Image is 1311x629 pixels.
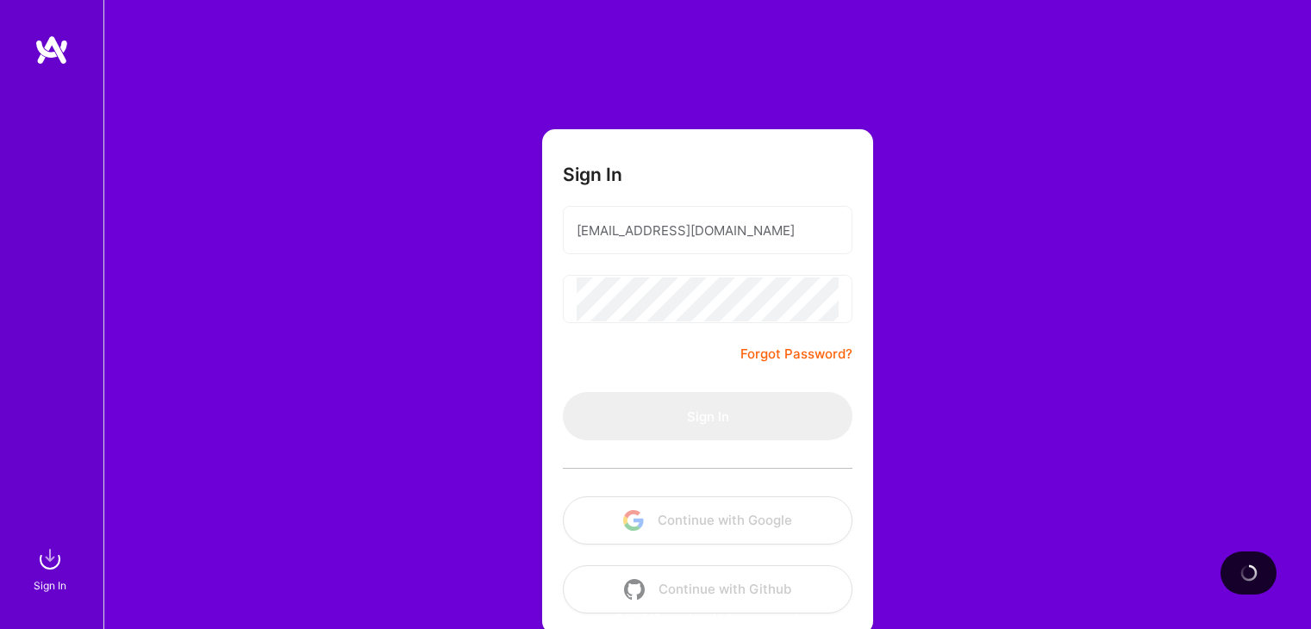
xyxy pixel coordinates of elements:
img: icon [624,579,645,600]
button: Sign In [563,392,852,440]
img: logo [34,34,69,65]
a: sign inSign In [36,542,67,595]
button: Continue with Google [563,496,852,545]
div: Sign In [34,576,66,595]
a: Forgot Password? [740,344,852,364]
input: Email... [577,209,839,252]
img: loading [1238,562,1259,583]
h3: Sign In [563,164,622,185]
button: Continue with Github [563,565,852,613]
img: icon [623,510,644,531]
img: sign in [33,542,67,576]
